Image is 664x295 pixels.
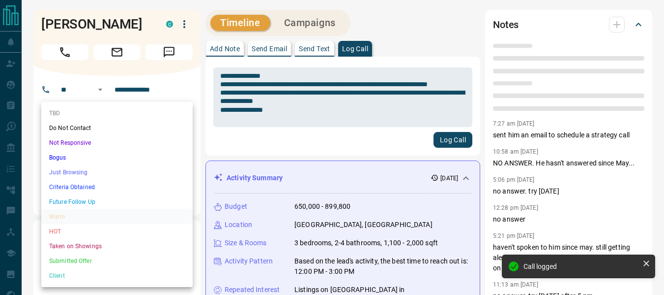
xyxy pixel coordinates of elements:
li: Taken on Showings [41,239,193,254]
div: Call logged [523,262,638,270]
li: TBD [41,106,193,121]
li: Bogus [41,150,193,165]
li: Submitted Offer [41,254,193,268]
li: Not Responsive [41,135,193,150]
li: Just Browsing [41,165,193,180]
li: HOT [41,224,193,239]
li: Criteria Obtained [41,180,193,195]
li: Future Follow Up [41,195,193,209]
li: Do Not Contact [41,121,193,135]
li: Client [41,268,193,283]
